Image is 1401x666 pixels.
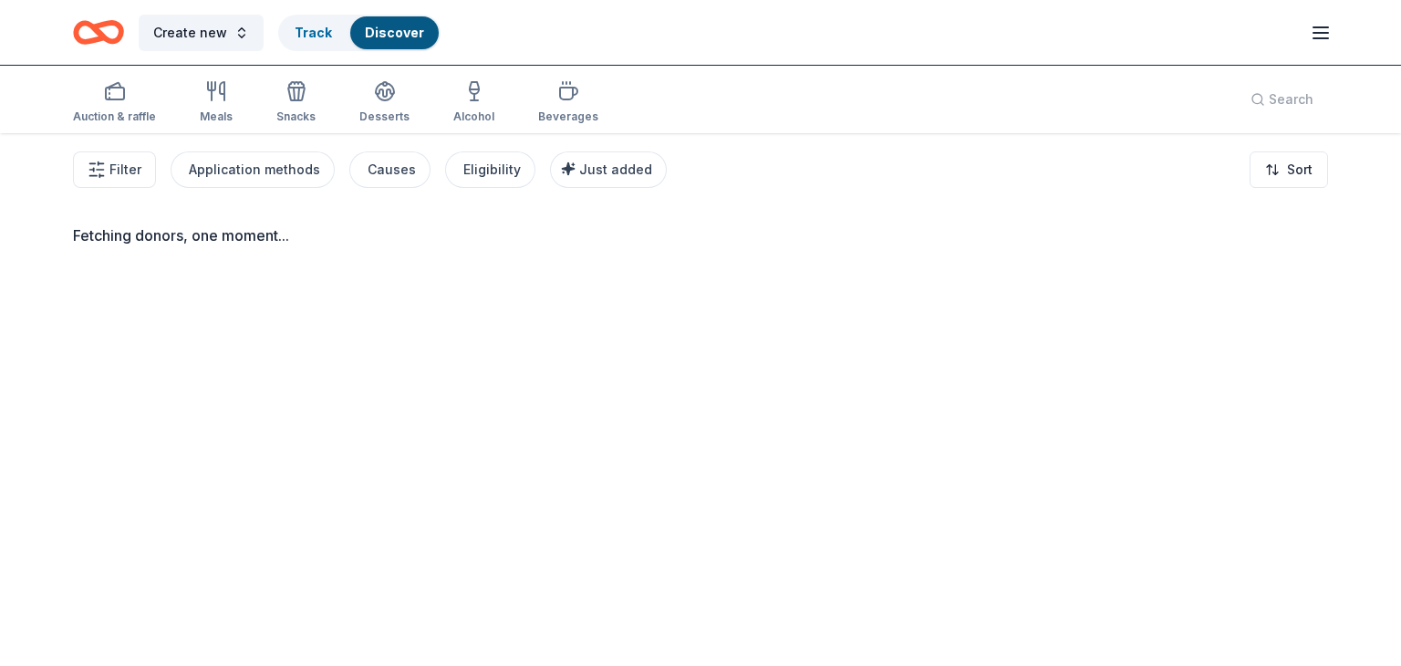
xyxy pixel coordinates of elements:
span: Sort [1287,159,1313,181]
span: Filter [109,159,141,181]
button: Application methods [171,151,335,188]
div: Beverages [538,109,598,124]
button: Eligibility [445,151,535,188]
div: Snacks [276,109,316,124]
div: Auction & raffle [73,109,156,124]
button: Alcohol [453,73,494,133]
a: Track [295,25,332,40]
button: Desserts [359,73,410,133]
button: Create new [139,15,264,51]
a: Discover [365,25,424,40]
button: Causes [349,151,431,188]
button: Auction & raffle [73,73,156,133]
div: Alcohol [453,109,494,124]
div: Desserts [359,109,410,124]
a: Home [73,11,124,54]
button: Sort [1250,151,1328,188]
div: Application methods [189,159,320,181]
button: Snacks [276,73,316,133]
span: Just added [579,161,652,177]
button: Meals [200,73,233,133]
span: Create new [153,22,227,44]
div: Fetching donors, one moment... [73,224,1328,246]
button: TrackDiscover [278,15,441,51]
div: Eligibility [463,159,521,181]
button: Filter [73,151,156,188]
div: Causes [368,159,416,181]
button: Beverages [538,73,598,133]
button: Just added [550,151,667,188]
div: Meals [200,109,233,124]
